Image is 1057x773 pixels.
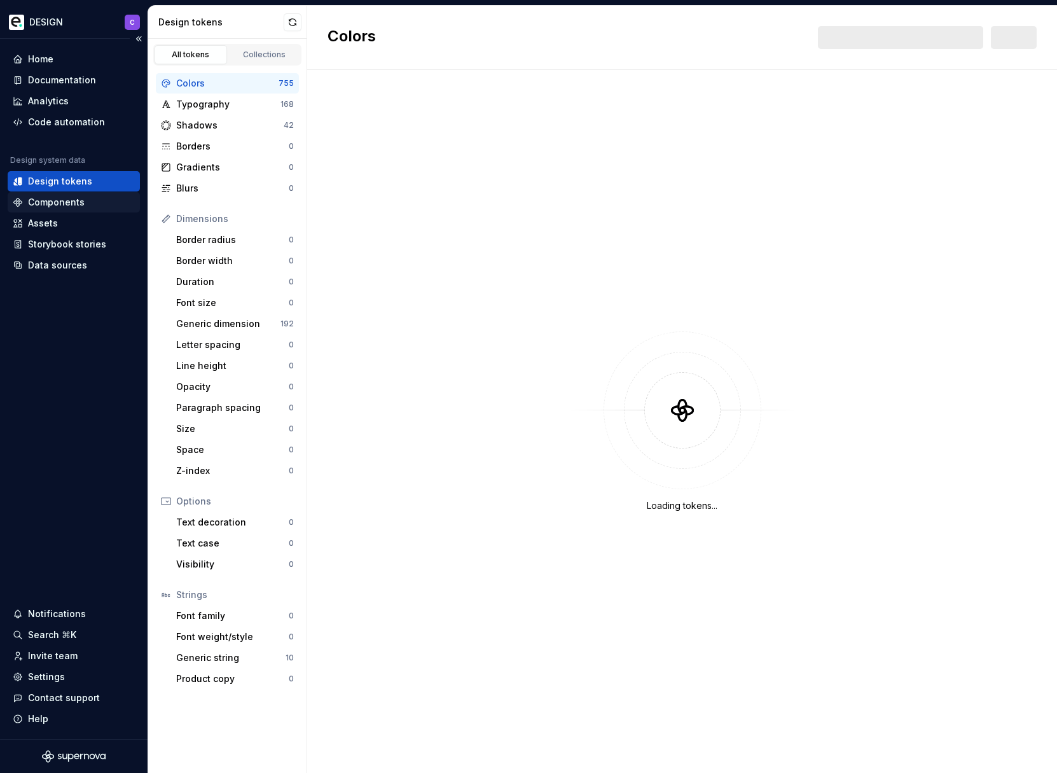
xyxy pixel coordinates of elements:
div: Border radius [176,233,289,246]
a: Z-index0 [171,461,299,481]
div: Blurs [176,182,289,195]
div: Storybook stories [28,238,106,251]
a: Border radius0 [171,230,299,250]
a: Components [8,192,140,212]
div: Code automation [28,116,105,129]
div: 0 [289,611,294,621]
div: Design tokens [158,16,284,29]
a: Data sources [8,255,140,275]
div: Documentation [28,74,96,87]
div: Text decoration [176,516,289,529]
a: Documentation [8,70,140,90]
button: Help [8,709,140,729]
div: Generic string [176,651,286,664]
a: Text case0 [171,533,299,554]
div: Settings [28,671,65,683]
div: 0 [289,162,294,172]
div: 0 [289,559,294,569]
div: Z-index [176,464,289,477]
div: 0 [289,445,294,455]
div: Options [176,495,294,508]
button: Search ⌘K [8,625,140,645]
a: Analytics [8,91,140,111]
div: Components [28,196,85,209]
div: 0 [289,632,294,642]
div: Opacity [176,380,289,393]
div: Strings [176,588,294,601]
a: Product copy0 [171,669,299,689]
div: 42 [284,120,294,130]
div: Space [176,443,289,456]
h2: Colors [328,26,376,49]
div: Dimensions [176,212,294,225]
div: Help [28,713,48,725]
div: 192 [280,319,294,329]
div: 10 [286,653,294,663]
div: 0 [289,361,294,371]
a: Text decoration0 [171,512,299,533]
div: 755 [279,78,294,88]
button: Contact support [8,688,140,708]
a: Invite team [8,646,140,666]
div: 168 [280,99,294,109]
a: Font family0 [171,606,299,626]
div: 0 [289,538,294,548]
div: 0 [289,235,294,245]
svg: Supernova Logo [42,750,106,763]
div: Border width [176,254,289,267]
div: Letter spacing [176,338,289,351]
div: Colors [176,77,279,90]
div: 0 [289,517,294,527]
div: 0 [289,256,294,266]
div: Data sources [28,259,87,272]
button: Collapse sidebar [130,30,148,48]
div: C [130,17,135,27]
div: Invite team [28,650,78,662]
div: Typography [176,98,280,111]
div: Analytics [28,95,69,108]
a: Letter spacing0 [171,335,299,355]
div: 0 [289,277,294,287]
div: Loading tokens... [647,499,717,512]
div: Shadows [176,119,284,132]
button: DESIGNC [3,8,145,36]
div: Product copy [176,672,289,685]
div: 0 [289,382,294,392]
a: Line height0 [171,356,299,376]
a: Font size0 [171,293,299,313]
div: 0 [289,674,294,684]
div: Text case [176,537,289,550]
button: Notifications [8,604,140,624]
a: Design tokens [8,171,140,192]
div: 0 [289,183,294,193]
div: Line height [176,359,289,372]
div: 0 [289,141,294,151]
div: 0 [289,298,294,308]
div: DESIGN [29,16,63,29]
a: Border width0 [171,251,299,271]
a: Colors755 [156,73,299,94]
div: Contact support [28,692,100,704]
div: Search ⌘K [28,629,76,641]
div: Notifications [28,608,86,620]
a: Assets [8,213,140,233]
a: Home [8,49,140,69]
a: Visibility0 [171,554,299,575]
div: Design tokens [28,175,92,188]
img: 621611a1-f0c3-45dc-9a92-a3e624319fa0.png [9,15,24,30]
div: 0 [289,340,294,350]
div: 0 [289,424,294,434]
div: Duration [176,275,289,288]
div: Font size [176,296,289,309]
a: Typography168 [156,94,299,115]
div: All tokens [159,50,223,60]
a: Generic string10 [171,648,299,668]
a: Storybook stories [8,234,140,254]
div: Visibility [176,558,289,571]
div: Gradients [176,161,289,174]
div: Design system data [10,155,85,165]
a: Space0 [171,440,299,460]
div: Collections [233,50,296,60]
a: Settings [8,667,140,687]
